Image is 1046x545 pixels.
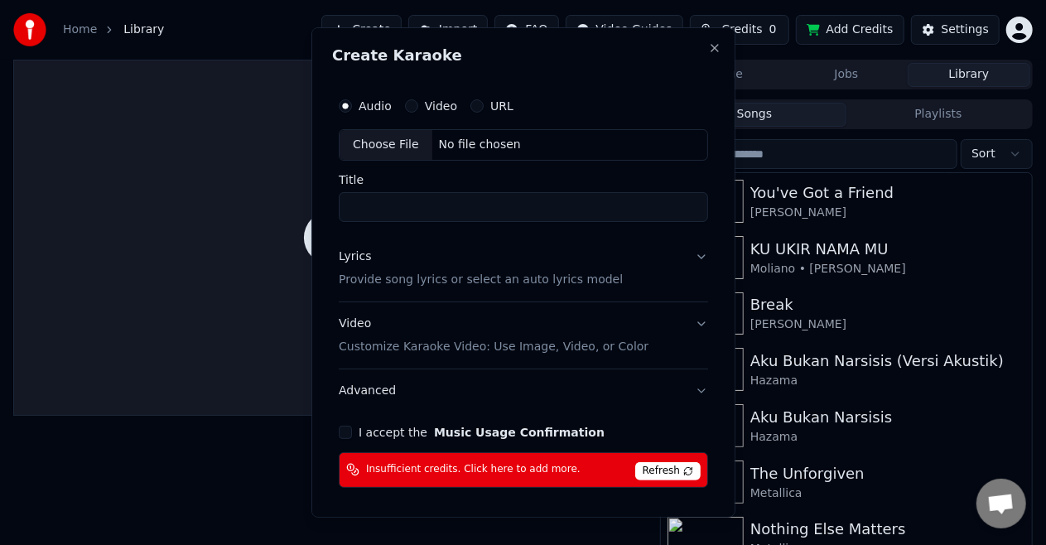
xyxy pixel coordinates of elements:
[339,369,708,412] button: Advanced
[490,100,513,112] label: URL
[339,174,708,186] label: Title
[339,316,648,355] div: Video
[339,248,371,265] div: Lyrics
[332,48,715,63] h2: Create Karaoke
[431,137,527,153] div: No file chosen
[424,100,456,112] label: Video
[339,272,623,288] p: Provide song lyrics or select an auto lyrics model
[339,302,708,369] button: VideoCustomize Karaoke Video: Use Image, Video, or Color
[359,427,605,438] label: I accept the
[359,100,392,112] label: Audio
[340,130,432,160] div: Choose File
[366,463,581,476] span: Insufficient credits. Click here to add more.
[339,235,708,301] button: LyricsProvide song lyrics or select an auto lyrics model
[634,462,700,480] span: Refresh
[339,339,648,355] p: Customize Karaoke Video: Use Image, Video, or Color
[433,427,604,438] button: I accept the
